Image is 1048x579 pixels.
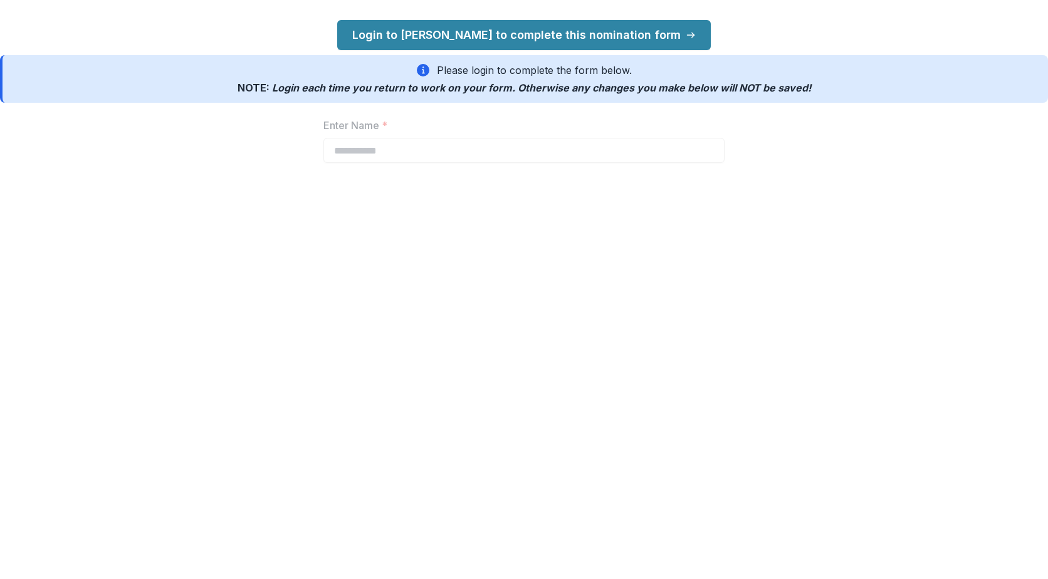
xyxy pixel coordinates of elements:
[437,63,632,78] p: Please login to complete the form below.
[238,80,811,95] p: NOTE:
[337,20,711,50] a: Login to [PERSON_NAME] to complete this nomination form
[739,81,760,94] span: NOT
[323,118,717,133] label: Enter Name
[272,81,811,94] span: Login each time you return to work on your form. Otherwise any changes you make below will be saved!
